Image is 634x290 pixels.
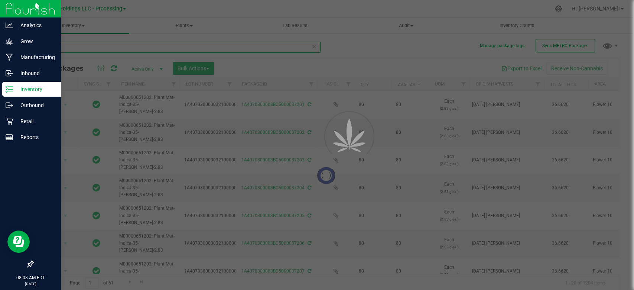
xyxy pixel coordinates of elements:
[6,86,13,93] inline-svg: Inventory
[13,37,58,46] p: Grow
[6,117,13,125] inline-svg: Retail
[13,133,58,142] p: Reports
[3,281,58,287] p: [DATE]
[6,133,13,141] inline-svg: Reports
[7,231,30,253] iframe: Resource center
[13,69,58,78] p: Inbound
[6,22,13,29] inline-svg: Analytics
[13,53,58,62] p: Manufacturing
[6,70,13,77] inline-svg: Inbound
[3,274,58,281] p: 08:08 AM EDT
[6,54,13,61] inline-svg: Manufacturing
[13,85,58,94] p: Inventory
[6,38,13,45] inline-svg: Grow
[13,21,58,30] p: Analytics
[6,101,13,109] inline-svg: Outbound
[13,117,58,126] p: Retail
[13,101,58,110] p: Outbound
